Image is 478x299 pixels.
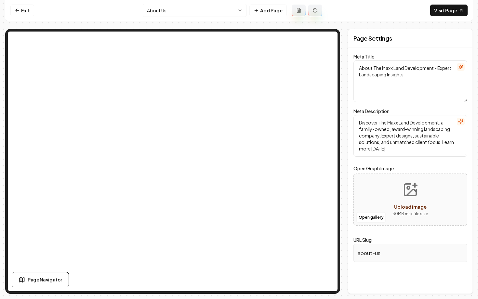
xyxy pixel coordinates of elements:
span: Upload image [394,204,427,210]
span: Page Navigator [28,276,62,283]
label: Meta Description [353,108,390,114]
label: Meta Title [353,54,374,59]
label: Open Graph Image [353,164,467,172]
h2: Page Settings [353,34,392,43]
a: Exit [10,5,34,16]
label: URL Slug [353,237,372,243]
button: Add Page [249,5,287,16]
button: Add admin page prompt [292,5,306,16]
button: Upload image [387,177,433,222]
a: Visit Page [430,5,468,16]
button: Open gallery [356,212,386,223]
button: Page Navigator [12,272,69,287]
button: Regenerate page [308,5,322,16]
p: 30 MB max file size [392,211,428,217]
